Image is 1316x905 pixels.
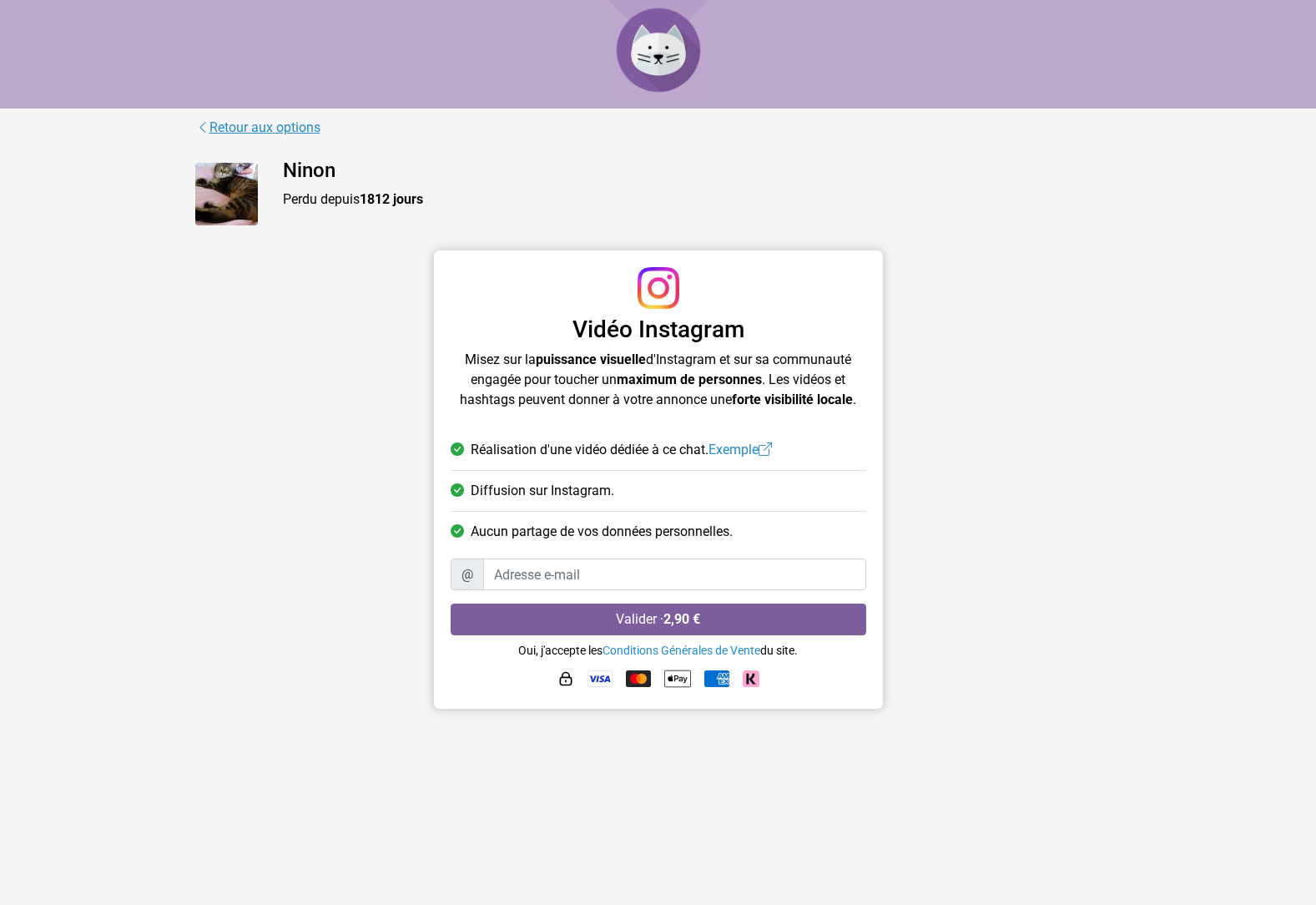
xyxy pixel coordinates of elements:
[663,611,700,627] strong: 2,90 €
[518,644,798,657] small: Oui, j'accepte les du site.
[451,559,484,590] span: @
[664,665,691,692] img: Apple Pay
[626,670,651,687] img: Mastercard
[471,440,772,460] span: Réalisation d'une vidéo dédiée à ce chat.
[708,442,772,458] a: Exemple
[483,559,866,590] input: Adresse e-mail
[704,670,729,687] img: American Express
[638,267,679,309] img: Instagram
[471,481,614,501] span: Diffusion sur Instagram.
[536,351,646,367] strong: puissance visuelle
[451,350,866,410] p: Misez sur la d'Instagram et sur sa communauté engagée pour toucher un . Les vidéos et hashtags pe...
[283,159,1122,183] h4: Ninon
[451,604,866,635] button: Valider ·2,90 €
[732,392,853,407] strong: forte visibilité locale
[471,522,733,542] span: Aucun partage de vos données personnelles.
[587,670,613,687] img: Visa
[195,117,321,139] a: Retour aux options
[360,191,423,207] strong: 1812 jours
[451,316,866,344] h3: Vidéo Instagram
[743,670,759,687] img: Klarna
[283,190,1122,210] p: Perdu depuis
[603,644,760,657] a: Conditions Générales de Vente
[557,670,574,687] img: HTTPS : paiement sécurisé
[617,372,762,387] strong: maximum de personnes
